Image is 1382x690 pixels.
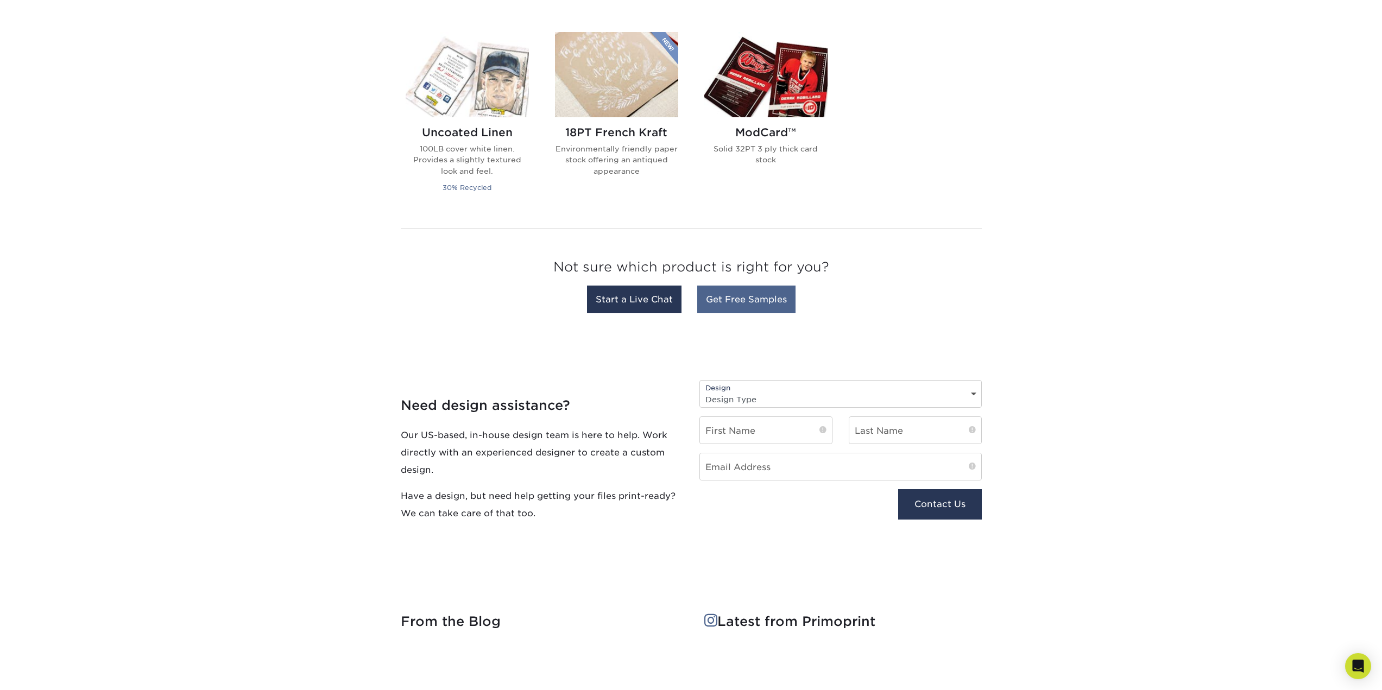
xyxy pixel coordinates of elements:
[555,32,678,117] img: 18PT French Kraft Trading Cards
[651,32,678,65] img: New Product
[699,489,845,527] iframe: reCAPTCHA
[704,143,828,166] p: Solid 32PT 3 ply thick card stock
[704,614,982,630] h4: Latest from Primoprint
[587,286,681,313] a: Start a Live Chat
[555,32,678,207] a: 18PT French Kraft Trading Cards 18PT French Kraft Environmentally friendly paper stock offering a...
[704,32,828,117] img: ModCard™ Trading Cards
[555,126,678,139] h2: 18PT French Kraft
[401,614,678,630] h4: From the Blog
[697,286,796,313] a: Get Free Samples
[401,487,683,522] p: Have a design, but need help getting your files print-ready? We can take care of that too.
[406,126,529,139] h2: Uncoated Linen
[443,183,491,192] small: 30% Recycled
[704,126,828,139] h2: ModCard™
[3,657,92,686] iframe: Google Customer Reviews
[704,32,828,207] a: ModCard™ Trading Cards ModCard™ Solid 32PT 3 ply thick card stock
[555,143,678,176] p: Environmentally friendly paper stock offering an antiqued appearance
[406,32,529,117] img: Uncoated Linen Trading Cards
[1345,653,1371,679] div: Open Intercom Messenger
[401,398,683,414] h4: Need design assistance?
[898,489,981,520] button: Contact Us
[406,143,529,176] p: 100LB cover white linen. Provides a slightly textured look and feel.
[401,426,683,478] p: Our US-based, in-house design team is here to help. Work directly with an experienced designer to...
[406,32,529,207] a: Uncoated Linen Trading Cards Uncoated Linen 100LB cover white linen. Provides a slightly textured...
[401,251,982,288] h3: Not sure which product is right for you?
